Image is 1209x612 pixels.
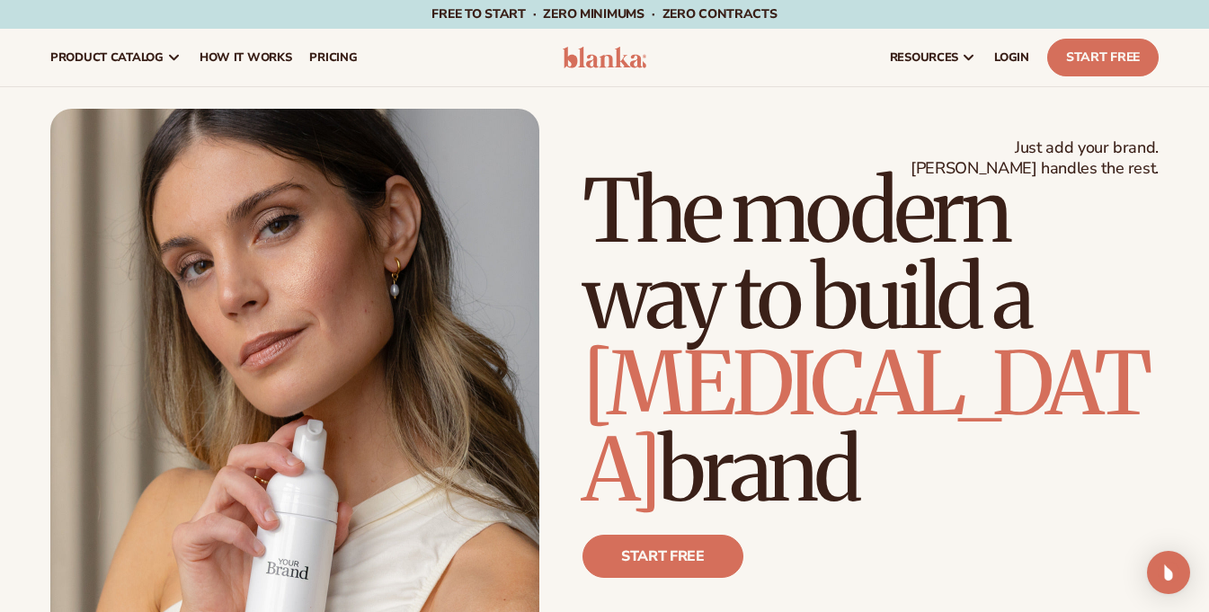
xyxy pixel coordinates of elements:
[191,29,301,86] a: How It Works
[890,50,958,65] span: resources
[431,5,777,22] span: Free to start · ZERO minimums · ZERO contracts
[300,29,366,86] a: pricing
[911,137,1159,180] span: Just add your brand. [PERSON_NAME] handles the rest.
[50,50,164,65] span: product catalog
[985,29,1038,86] a: LOGIN
[582,168,1159,513] h1: The modern way to build a brand
[1047,39,1159,76] a: Start Free
[582,535,743,578] a: Start free
[881,29,985,86] a: resources
[309,50,357,65] span: pricing
[994,50,1029,65] span: LOGIN
[41,29,191,86] a: product catalog
[582,330,1148,524] span: [MEDICAL_DATA]
[200,50,292,65] span: How It Works
[1147,551,1190,594] div: Open Intercom Messenger
[563,47,647,68] img: logo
